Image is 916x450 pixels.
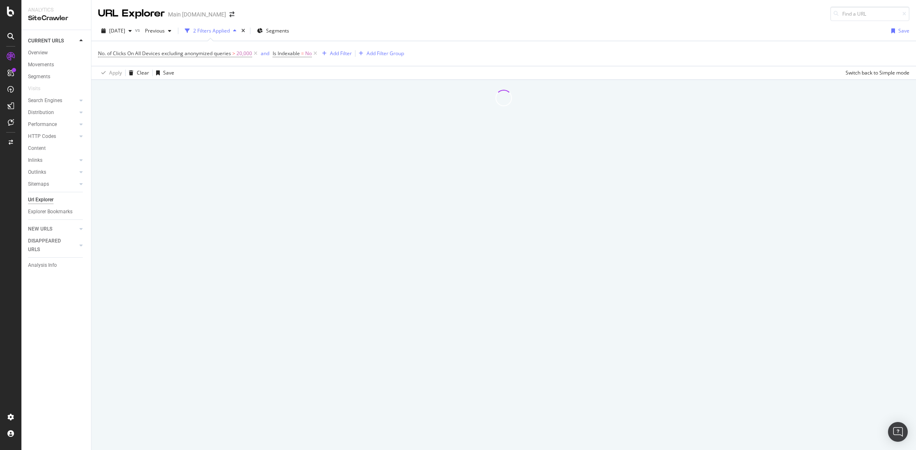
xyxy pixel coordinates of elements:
a: DISAPPEARED URLS [28,237,77,254]
button: Add Filter Group [355,49,404,58]
div: Outlinks [28,168,46,177]
div: HTTP Codes [28,132,56,141]
button: 2 Filters Applied [182,24,240,37]
span: No [305,48,312,59]
span: No. of Clicks On All Devices excluding anonymized queries [98,50,231,57]
a: Inlinks [28,156,77,165]
div: Performance [28,120,57,129]
button: and [261,49,269,57]
a: HTTP Codes [28,132,77,141]
div: Clear [137,69,149,76]
div: Add Filter [330,50,352,57]
a: Segments [28,72,85,81]
a: Content [28,144,85,153]
a: Outlinks [28,168,77,177]
input: Find a URL [830,7,909,21]
div: Search Engines [28,96,62,105]
button: Switch back to Simple mode [842,66,909,79]
div: URL Explorer [98,7,165,21]
button: Clear [126,66,149,79]
div: Save [163,69,174,76]
a: CURRENT URLS [28,37,77,45]
div: and [261,50,269,57]
div: Analysis Info [28,261,57,270]
div: NEW URLS [28,225,52,233]
button: Apply [98,66,122,79]
div: Url Explorer [28,196,54,204]
a: Sitemaps [28,180,77,189]
div: Sitemaps [28,180,49,189]
span: > [232,50,235,57]
div: Analytics [28,7,84,14]
div: arrow-right-arrow-left [229,12,234,17]
a: Overview [28,49,85,57]
span: 20,000 [236,48,252,59]
div: Main [DOMAIN_NAME] [168,10,226,19]
div: DISAPPEARED URLS [28,237,70,254]
div: Switch back to Simple mode [846,69,909,76]
div: Segments [28,72,50,81]
a: Analysis Info [28,261,85,270]
span: Segments [266,27,289,34]
div: SiteCrawler [28,14,84,23]
div: Overview [28,49,48,57]
div: Add Filter Group [367,50,404,57]
button: Add Filter [319,49,352,58]
div: CURRENT URLS [28,37,64,45]
span: Is Indexable [273,50,300,57]
a: Explorer Bookmarks [28,208,85,216]
span: 2025 Oct. 12th [109,27,125,34]
a: Distribution [28,108,77,117]
button: Save [888,24,909,37]
div: Explorer Bookmarks [28,208,72,216]
div: Movements [28,61,54,69]
button: Save [153,66,174,79]
div: Content [28,144,46,153]
a: Url Explorer [28,196,85,204]
div: Save [898,27,909,34]
div: 2 Filters Applied [193,27,230,34]
div: Apply [109,69,122,76]
div: Distribution [28,108,54,117]
button: Previous [142,24,175,37]
a: Performance [28,120,77,129]
button: Segments [254,24,292,37]
div: Visits [28,84,40,93]
a: Search Engines [28,96,77,105]
a: Movements [28,61,85,69]
span: = [301,50,304,57]
a: NEW URLS [28,225,77,233]
span: Previous [142,27,165,34]
div: Inlinks [28,156,42,165]
a: Visits [28,84,49,93]
div: times [240,27,247,35]
span: vs [135,26,142,33]
div: Open Intercom Messenger [888,422,908,442]
button: [DATE] [98,24,135,37]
